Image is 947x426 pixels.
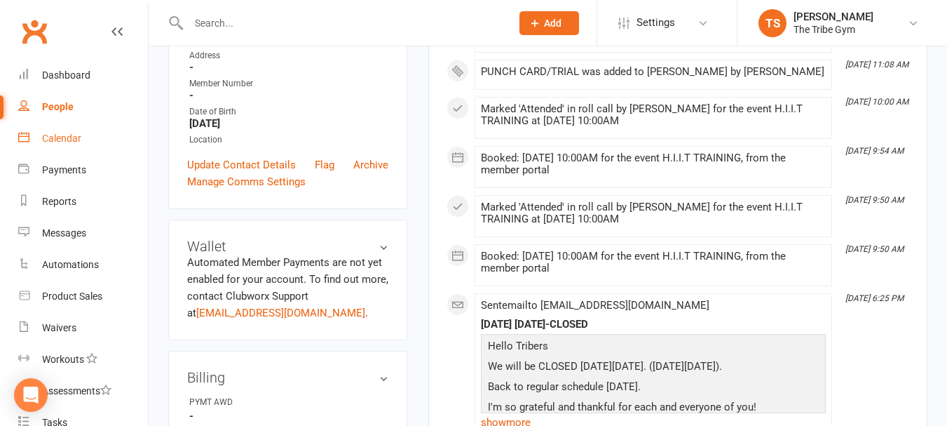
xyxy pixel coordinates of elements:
[18,154,148,186] a: Payments
[481,201,826,225] div: Marked 'Attended' in roll call by [PERSON_NAME] for the event H.I.I.T TRAINING at [DATE] 10:00AM
[187,173,306,190] a: Manage Comms Settings
[189,49,388,62] div: Address
[189,133,388,147] div: Location
[481,319,826,331] div: [DATE] [DATE]-CLOSED
[18,60,148,91] a: Dashboard
[189,396,305,409] div: PYMT AWD
[484,358,822,378] p: We will be CLOSED [DATE][DATE]. ([DATE][DATE]).
[189,117,388,130] strong: [DATE]
[18,312,148,344] a: Waivers
[187,256,388,319] no-payment-system: Automated Member Payments are not yet enabled for your account. To find out more, contact Clubwor...
[845,60,908,69] i: [DATE] 11:08 AM
[184,13,501,33] input: Search...
[18,375,148,407] a: Assessments
[845,146,904,156] i: [DATE] 9:54 AM
[544,18,561,29] span: Add
[484,378,822,399] p: Back to regular schedule [DATE].
[42,322,76,333] div: Waivers
[519,11,579,35] button: Add
[187,239,388,254] h3: Wallet
[481,66,826,78] div: PUNCH CARD/TRIAL was added to [PERSON_NAME] by [PERSON_NAME]
[636,7,675,39] span: Settings
[42,259,99,270] div: Automations
[187,157,296,173] a: Update Contact Details
[793,23,873,36] div: The Tribe Gym
[353,157,388,173] a: Archive
[42,133,81,144] div: Calendar
[18,249,148,281] a: Automations
[17,14,52,49] a: Clubworx
[42,164,86,175] div: Payments
[196,307,365,319] a: [EMAIL_ADDRESS][DOMAIN_NAME]
[315,157,334,173] a: Flag
[845,293,904,303] i: [DATE] 6:25 PM
[481,103,826,127] div: Marked 'Attended' in roll call by [PERSON_NAME] for the event H.I.I.T TRAINING at [DATE] 10:00AM
[845,97,908,107] i: [DATE] 10:00 AM
[845,195,904,205] i: [DATE] 9:50 AM
[42,385,111,397] div: Assessments
[18,186,148,218] a: Reports
[14,378,48,412] div: Open Intercom Messenger
[189,410,388,422] strong: -
[189,61,388,74] strong: -
[793,11,873,23] div: [PERSON_NAME]
[18,123,148,154] a: Calendar
[42,291,102,302] div: Product Sales
[42,69,90,81] div: Dashboard
[42,101,74,112] div: People
[189,105,388,119] div: Date of Birth
[187,370,388,385] h3: Billing
[42,227,86,239] div: Messages
[42,354,84,365] div: Workouts
[481,251,826,274] div: Booked: [DATE] 10:00AM for the event H.I.I.T TRAINING, from the member portal
[18,281,148,312] a: Product Sales
[484,338,822,358] p: Hello Tribers
[845,244,904,254] i: [DATE] 9:50 AM
[42,196,76,207] div: Reports
[18,344,148,375] a: Workouts
[18,91,148,123] a: People
[189,89,388,102] strong: -
[18,218,148,249] a: Messages
[484,399,822,419] p: I'm so grateful and thankful for each and everyone of you!
[481,152,826,176] div: Booked: [DATE] 10:00AM for the event H.I.I.T TRAINING, from the member portal
[189,77,388,91] div: Member Number
[481,299,709,312] span: Sent email to [EMAIL_ADDRESS][DOMAIN_NAME]
[758,9,786,37] div: TS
